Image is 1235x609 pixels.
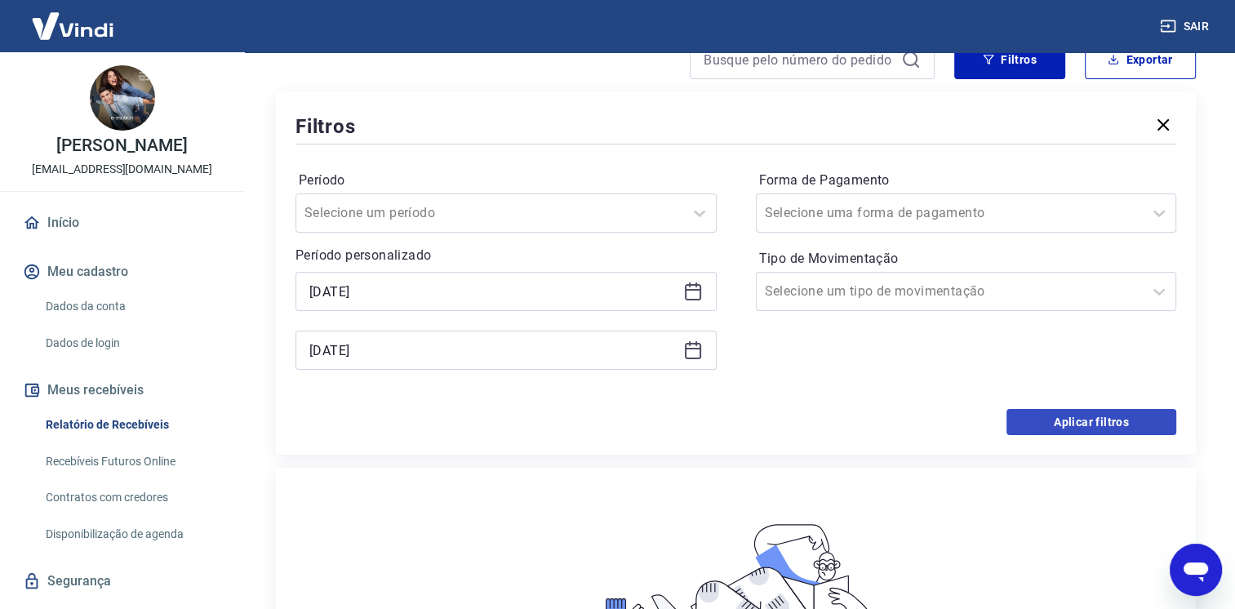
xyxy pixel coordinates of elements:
a: Disponibilização de agenda [39,518,224,551]
button: Exportar [1085,40,1196,79]
input: Busque pelo número do pedido [704,47,895,72]
a: Início [20,205,224,241]
iframe: Botão para abrir a janela de mensagens [1170,544,1222,596]
a: Dados da conta [39,290,224,323]
label: Forma de Pagamento [759,171,1174,190]
a: Contratos com credores [39,481,224,514]
button: Sair [1157,11,1215,42]
button: Meu cadastro [20,254,224,290]
button: Aplicar filtros [1006,409,1176,435]
img: Vindi [20,1,126,51]
p: Período personalizado [295,246,717,265]
button: Filtros [954,40,1065,79]
label: Tipo de Movimentação [759,249,1174,269]
label: Período [299,171,713,190]
a: Segurança [20,563,224,599]
input: Data final [309,338,677,362]
a: Dados de login [39,327,224,360]
input: Data inicial [309,279,677,304]
img: c41cd4a7-6706-435c-940d-c4a4ed0e2a80.jpeg [90,65,155,131]
p: [PERSON_NAME] [56,137,187,154]
a: Relatório de Recebíveis [39,408,224,442]
button: Meus recebíveis [20,372,224,408]
a: Recebíveis Futuros Online [39,445,224,478]
h5: Filtros [295,113,356,140]
p: [EMAIL_ADDRESS][DOMAIN_NAME] [32,161,212,178]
